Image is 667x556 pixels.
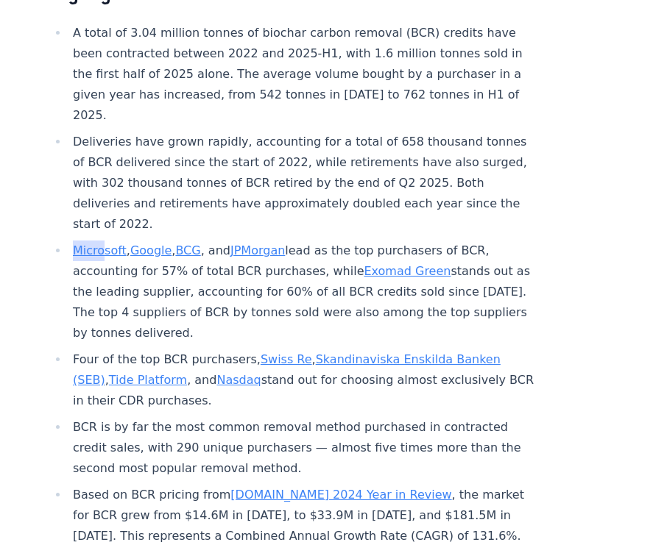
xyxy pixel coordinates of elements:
[73,243,127,257] a: Microsoft
[230,243,285,257] a: JPMorgan
[216,373,261,387] a: Nasdaq
[68,485,537,546] li: Based on BCR pricing from , the market for BCR grew from $14.6M in [DATE], to $33.9M in [DATE], a...
[68,23,537,126] li: A total of 3.04 million tonnes of biochar carbon removal (BCR) credits have been contracted betwe...
[68,417,537,479] li: BCR is by far the most common removal method purchased in contracted credit sales, with 290 uniqu...
[175,243,200,257] a: BCG
[230,488,451,502] a: [DOMAIN_NAME] 2024 Year in Review
[364,264,451,278] a: Exomad Green
[68,132,537,235] li: Deliveries have grown rapidly, accounting for a total of 658 thousand tonnes of BCR delivered sin...
[109,373,187,387] a: Tide Platform
[130,243,172,257] a: Google
[68,240,537,343] li: , , , and lead as the top purchasers of BCR, accounting for 57% of total BCR purchases, while sta...
[68,349,537,411] li: Four of the top BCR purchasers, , , , and stand out for choosing almost exclusively BCR in their ...
[261,352,312,366] a: Swiss Re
